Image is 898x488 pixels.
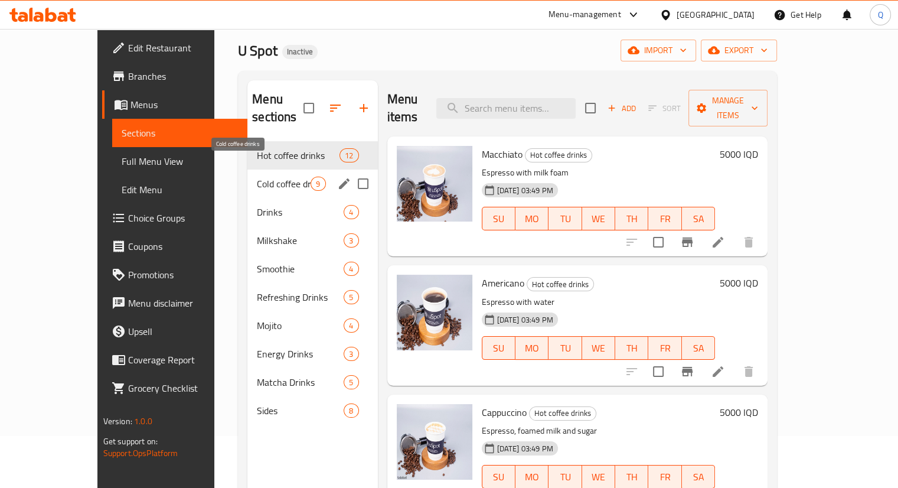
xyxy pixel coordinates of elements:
[587,340,610,357] span: WE
[482,295,716,310] p: Espresso with water
[436,98,576,119] input: search
[102,374,247,402] a: Grocery Checklist
[344,404,358,418] div: items
[130,97,238,112] span: Menus
[128,296,238,310] span: Menu disclaimer
[673,357,701,386] button: Branch-specific-item
[344,235,358,246] span: 3
[344,349,358,360] span: 3
[257,148,339,162] div: Hot coffee drinks
[720,275,758,291] h6: 5000 IQD
[482,424,716,438] p: Espresso, foamed milk and sugar
[344,292,358,303] span: 5
[520,340,544,357] span: MO
[621,40,696,61] button: import
[339,148,358,162] div: items
[247,311,377,340] div: Mojito4
[238,37,277,64] span: U Spot
[487,340,511,357] span: SU
[102,34,247,62] a: Edit Restaurant
[247,396,377,425] div: Sides8
[397,404,472,480] img: Cappuccino
[582,207,615,230] button: WE
[548,207,582,230] button: TU
[620,210,644,227] span: TH
[492,443,558,454] span: [DATE] 03:49 PM
[128,324,238,339] span: Upsell
[548,336,582,360] button: TU
[335,175,353,193] button: edit
[492,185,558,196] span: [DATE] 03:49 PM
[620,340,644,357] span: TH
[102,261,247,289] a: Promotions
[128,268,238,282] span: Promotions
[247,170,377,198] div: Cold coffee drinks9edit
[128,41,238,55] span: Edit Restaurant
[687,210,710,227] span: SA
[340,150,358,161] span: 12
[587,210,610,227] span: WE
[344,207,358,218] span: 4
[578,96,603,121] span: Select section
[128,69,238,83] span: Branches
[102,204,247,232] a: Choice Groups
[553,469,577,486] span: TU
[615,336,648,360] button: TH
[482,165,716,180] p: Espresso with milk foam
[247,226,377,255] div: Milkshake3
[734,228,763,256] button: delete
[257,375,344,389] span: Matcha Drinks
[688,90,768,126] button: Manage items
[653,469,677,486] span: FR
[344,347,358,361] div: items
[282,47,318,57] span: Inactive
[257,205,344,219] div: Drinks
[525,148,592,162] div: Hot coffee drinks
[247,255,377,283] div: Smoothie4
[134,414,152,429] span: 1.0.0
[648,336,681,360] button: FR
[387,90,423,126] h2: Menu items
[311,177,325,191] div: items
[734,357,763,386] button: delete
[530,406,596,420] span: Hot coffee drinks
[247,368,377,396] div: Matcha Drinks5
[257,318,344,333] span: Mojito
[321,94,350,122] span: Sort sections
[527,277,594,291] div: Hot coffee drinks
[257,290,344,304] div: Refreshing Drinks
[548,8,621,22] div: Menu-management
[701,40,777,61] button: export
[687,469,710,486] span: SA
[252,90,303,126] h2: Menu sections
[487,469,511,486] span: SU
[515,207,548,230] button: MO
[128,381,238,395] span: Grocery Checklist
[102,346,247,374] a: Coverage Report
[257,347,344,361] span: Energy Drinks
[296,96,321,121] span: Select all sections
[247,283,377,311] div: Refreshing Drinks5
[257,404,344,418] span: Sides
[344,263,358,275] span: 4
[682,207,715,230] button: SA
[103,445,178,461] a: Support.OpsPlatform
[646,359,671,384] span: Select to update
[257,262,344,276] span: Smoothie
[482,274,524,292] span: Americano
[257,177,311,191] span: Cold coffee drinks
[620,469,644,486] span: TH
[698,93,758,123] span: Manage items
[630,43,687,58] span: import
[877,8,883,21] span: Q
[122,126,238,140] span: Sections
[673,228,701,256] button: Branch-specific-item
[553,340,577,357] span: TU
[682,336,715,360] button: SA
[122,183,238,197] span: Edit Menu
[711,235,725,249] a: Edit menu item
[257,233,344,248] span: Milkshake
[553,210,577,227] span: TU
